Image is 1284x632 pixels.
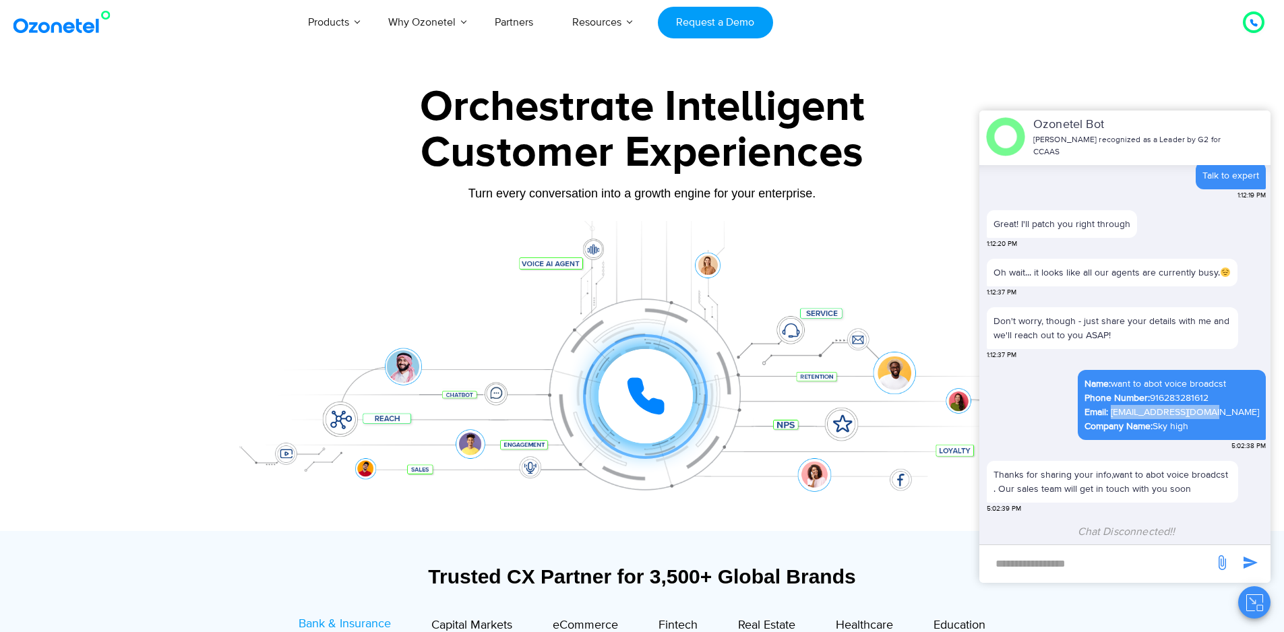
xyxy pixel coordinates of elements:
[987,288,1016,298] span: 1:12:37 PM
[221,86,1064,129] div: Orchestrate Intelligent
[1228,132,1239,143] span: end chat or minimize
[1238,586,1271,619] button: Close chat
[993,468,1231,496] p: Thanks for sharing your info,want to abot voice broadcst . Our sales team will get in touch with ...
[986,552,1207,576] div: new-msg-input
[993,217,1130,231] p: Great! I'll patch you right through
[1033,134,1227,158] p: [PERSON_NAME] recognized as a Leader by G2 for CCAAS
[221,186,1064,201] div: Turn every conversation into a growth engine for your enterprise.
[1033,116,1227,134] p: Ozonetel Bot
[1202,168,1259,183] div: Talk to expert
[993,265,1231,280] p: Oh wait... it looks like all our agents are currently busy.
[1084,392,1150,404] b: Phone Number:
[221,121,1064,185] div: Customer Experiences
[987,239,1017,249] span: 1:12:20 PM
[1237,549,1264,576] span: send message
[1111,405,1259,419] a: [EMAIL_ADDRESS][DOMAIN_NAME]
[1084,406,1108,418] b: Email:
[1231,441,1266,451] span: 5:02:38 PM
[993,314,1231,342] p: Don't worry, though - just share your details with me and we'll reach out to you ASAP!
[987,350,1016,360] span: 1:12:37 PM
[1237,191,1266,201] span: 1:12:19 PM
[228,565,1057,588] div: Trusted CX Partner for 3,500+ Global Brands
[1221,267,1230,277] img: 😔
[987,504,1021,514] span: 5:02:39 PM
[658,7,773,38] a: Request a Demo
[299,617,391,631] span: Bank & Insurance
[1209,549,1235,576] span: send message
[1084,378,1111,389] b: Name:
[1084,377,1259,433] div: want to abot voice broadcst 916283281612 Sky high
[1084,420,1153,432] b: Company Name:
[986,117,1025,156] img: header
[1078,525,1175,538] span: Chat Disconnected!!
